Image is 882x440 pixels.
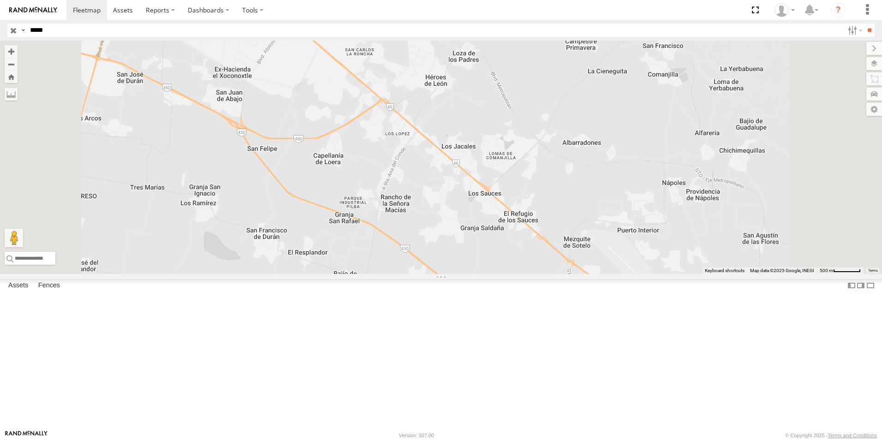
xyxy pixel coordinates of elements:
[868,269,878,273] a: Terms (opens in new tab)
[817,268,864,274] button: Map Scale: 500 m per 56 pixels
[866,279,875,292] label: Hide Summary Table
[5,431,48,440] a: Visit our Website
[5,58,18,71] button: Zoom out
[9,7,57,13] img: rand-logo.svg
[705,268,745,274] button: Keyboard shortcuts
[5,88,18,101] label: Measure
[399,433,434,438] div: Version: 307.00
[831,3,846,18] i: ?
[5,229,23,247] button: Drag Pegman onto the map to open Street View
[5,45,18,58] button: Zoom in
[785,433,877,438] div: © Copyright 2025 -
[856,279,865,292] label: Dock Summary Table to the Right
[771,3,798,17] div: Caseta Laredo TX
[820,268,833,273] span: 500 m
[19,24,27,37] label: Search Query
[5,71,18,83] button: Zoom Home
[750,268,814,273] span: Map data ©2025 Google, INEGI
[866,103,882,116] label: Map Settings
[4,279,33,292] label: Assets
[34,279,65,292] label: Fences
[828,433,877,438] a: Terms and Conditions
[847,279,856,292] label: Dock Summary Table to the Left
[844,24,864,37] label: Search Filter Options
